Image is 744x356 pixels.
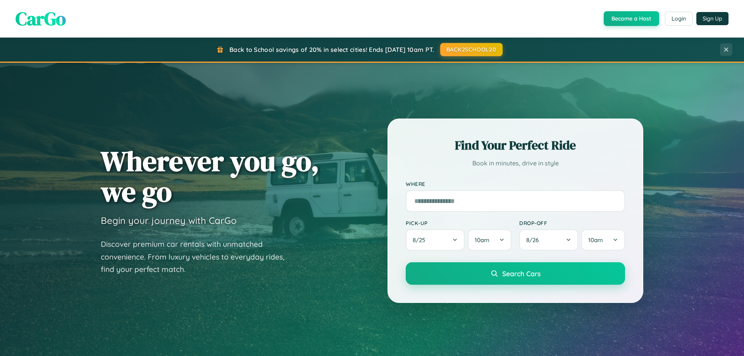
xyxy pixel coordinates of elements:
span: 10am [475,236,489,244]
h2: Find Your Perfect Ride [406,137,625,154]
span: Back to School savings of 20% in select cities! Ends [DATE] 10am PT. [229,46,434,53]
span: 8 / 25 [413,236,429,244]
button: Search Cars [406,262,625,285]
span: 10am [588,236,603,244]
button: 10am [581,229,625,251]
label: Pick-up [406,220,511,226]
button: Sign Up [696,12,728,25]
h1: Wherever you go, we go [101,146,319,207]
h3: Begin your journey with CarGo [101,215,237,226]
label: Drop-off [519,220,625,226]
button: 10am [468,229,511,251]
label: Where [406,181,625,187]
button: 8/26 [519,229,578,251]
span: Search Cars [502,269,541,278]
button: BACK2SCHOOL20 [440,43,503,56]
button: 8/25 [406,229,465,251]
p: Book in minutes, drive in style [406,158,625,169]
button: Become a Host [604,11,659,26]
span: 8 / 26 [526,236,542,244]
p: Discover premium car rentals with unmatched convenience. From luxury vehicles to everyday rides, ... [101,238,294,276]
button: Login [665,12,692,26]
span: CarGo [15,6,66,31]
